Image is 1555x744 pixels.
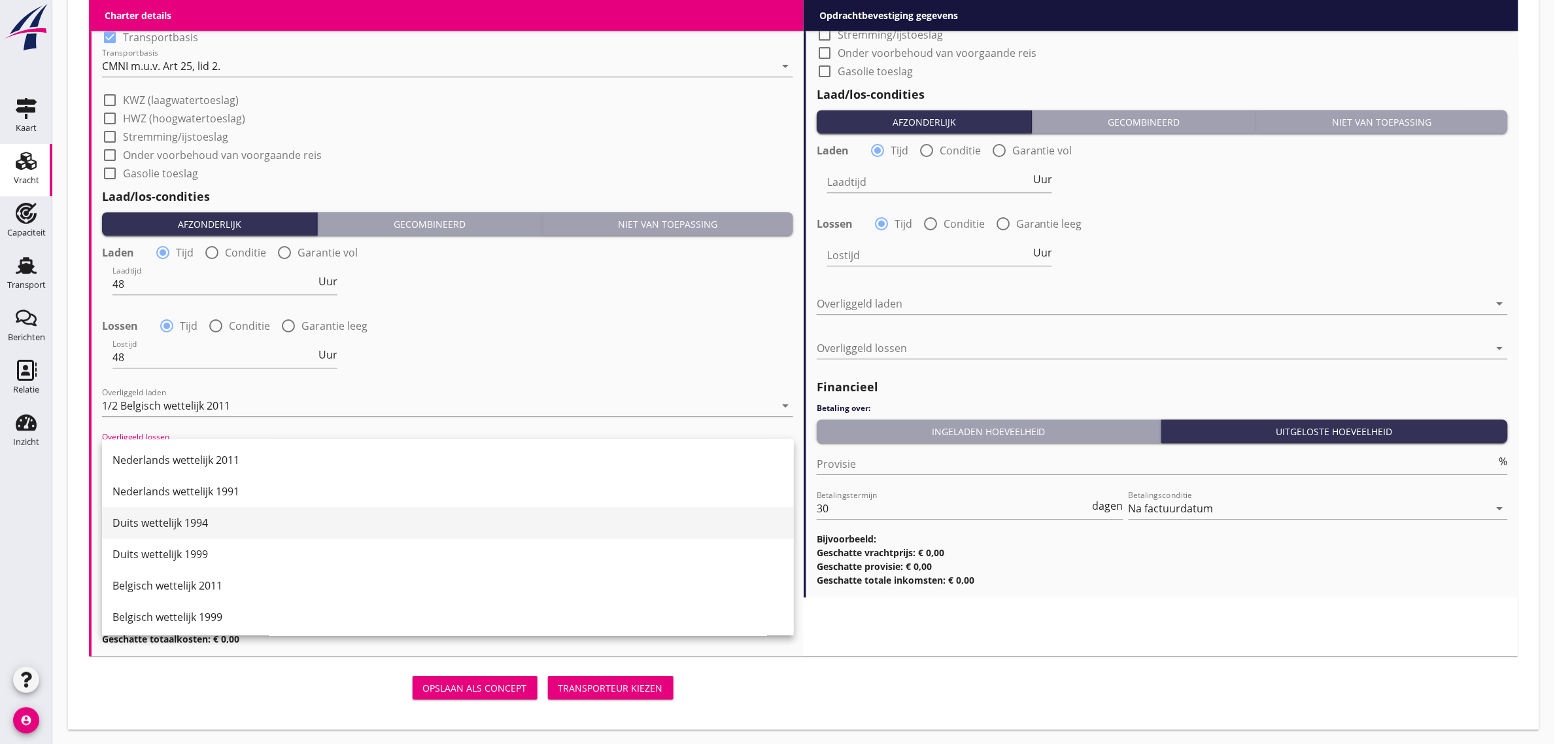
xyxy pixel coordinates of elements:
div: Uitgeloste hoeveelheid [1167,425,1503,438]
label: Tijd [891,144,908,157]
i: account_circle [13,707,39,734]
label: Onder voorbehoud van voorgaande reis [123,149,322,162]
strong: Lossen [102,319,138,332]
input: Lostijd [112,347,316,368]
label: Conditie [940,144,981,157]
button: Opslaan als concept [413,676,538,700]
div: Belgisch wettelijk 2011 [112,578,783,593]
label: HWZ (hoogwatertoeslag) [838,10,960,23]
label: Onder voorbehoud van voorgaande reis [838,46,1036,60]
button: Transporteur kiezen [548,676,674,700]
label: Garantie leeg [1016,217,1082,230]
strong: Laden [102,246,134,259]
label: Garantie leeg [301,319,367,332]
span: Uur [318,349,337,360]
span: Uur [1033,247,1052,258]
h2: Laad/los-condities [817,86,1508,103]
div: Berichten [8,333,45,342]
label: Garantie vol [298,246,358,259]
i: arrow_drop_down [777,58,793,74]
div: Capaciteit [7,228,46,237]
span: Uur [318,276,337,287]
strong: Lossen [817,217,853,230]
label: Tijd [895,217,912,230]
div: 1/2 Belgisch wettelijk 2011 [102,400,230,412]
label: Conditie [944,217,985,230]
label: Conditie [229,319,270,332]
h4: Betaling over: [817,402,1508,414]
button: Afzonderlijk [817,110,1033,133]
label: HWZ (hoogwatertoeslag) [123,112,245,125]
input: Laadtijd [827,171,1031,192]
div: Na factuurdatum [1129,503,1214,514]
label: KWZ (laagwatertoeslag) [123,94,239,107]
h2: Financieel [817,378,1508,396]
div: Duits wettelijk 1994 [112,515,783,531]
div: Afzonderlijk [822,115,1027,129]
div: Inzicht [13,438,39,446]
label: Verzekering schip vereist [123,12,246,26]
label: Garantie vol [1012,144,1072,157]
button: Ingeladen hoeveelheid [817,419,1161,443]
div: Belgisch wettelijk 1999 [112,609,783,625]
div: Gecombineerd [323,217,536,231]
input: Provisie [817,453,1497,474]
label: Tijd [180,319,197,332]
h3: Bijvoorbeeld: [817,532,1508,546]
div: % [1497,456,1508,467]
label: Conditie [225,246,266,259]
button: Gecombineerd [318,212,542,236]
div: Afzonderlijk [107,217,312,231]
input: Lostijd [827,245,1031,266]
input: Betalingstermijn [817,498,1090,519]
div: Transporteur kiezen [558,681,663,695]
i: arrow_drop_down [1492,501,1508,516]
div: Nederlands wettelijk 1991 [112,484,783,499]
label: Tijd [176,246,194,259]
h3: Geschatte totale inkomsten: € 0,00 [817,573,1508,587]
div: Niet van toepassing [1262,115,1503,129]
h3: Geschatte totaalkosten: € 0,00 [102,632,793,646]
button: Niet van toepassing [542,212,793,236]
span: Uur [1033,174,1052,185]
div: Kaart [16,124,37,132]
input: Laadtijd [112,274,316,294]
h3: Geschatte provisie: € 0,00 [817,559,1508,573]
label: Gasolie toeslag [838,65,913,78]
div: Transport [7,281,46,289]
strong: Laden [817,144,849,157]
label: Stremming/ijstoeslag [838,28,943,41]
i: arrow_drop_down [1492,296,1508,311]
img: logo-small.a267ee39.svg [3,3,50,52]
button: Afzonderlijk [102,212,318,236]
button: Niet van toepassing [1257,110,1508,133]
div: Opslaan als concept [423,681,527,695]
div: dagen [1090,501,1123,511]
div: Vracht [14,176,39,185]
h3: Geschatte vrachtprijs: € 0,00 [817,546,1508,559]
i: arrow_drop_down [1492,340,1508,356]
div: CMNI m.u.v. Art 25, lid 2. [102,60,220,72]
label: Gasolie toeslag [123,167,198,180]
div: Relatie [13,385,39,394]
div: Nederlands wettelijk 2011 [112,452,783,468]
div: Niet van toepassing [547,217,788,231]
button: Uitgeloste hoeveelheid [1161,419,1508,443]
label: Stremming/ijstoeslag [123,130,228,143]
button: Gecombineerd [1033,110,1257,133]
div: Gecombineerd [1038,115,1251,129]
div: Duits wettelijk 1999 [112,546,783,562]
h2: Laad/los-condities [102,188,793,205]
div: Ingeladen hoeveelheid [822,425,1155,438]
i: arrow_drop_down [777,398,793,414]
label: Transportbasis [123,31,198,44]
